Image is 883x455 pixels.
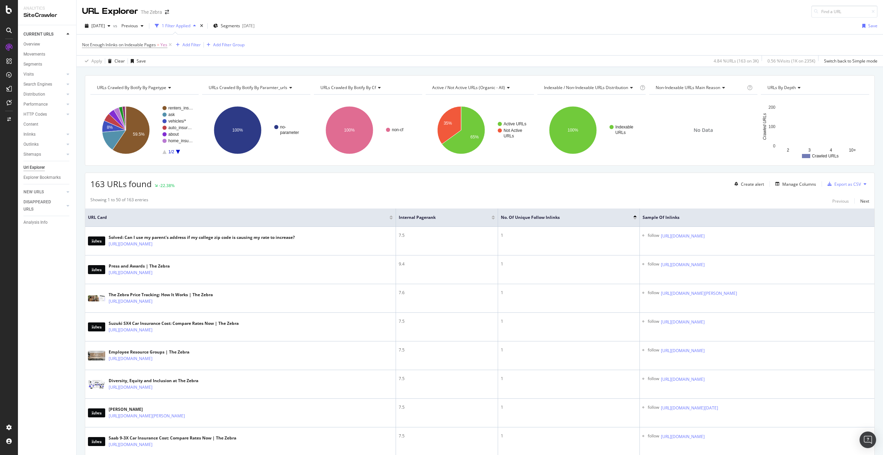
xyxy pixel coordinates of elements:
button: Save [128,56,146,67]
a: [URL][DOMAIN_NAME][DATE] [661,405,718,412]
span: URLs Crawled By Botify By paramter_urls [209,85,287,90]
svg: A chart. [90,100,198,160]
text: Not Active [504,128,522,133]
svg: A chart. [314,100,421,160]
div: Save [868,23,877,29]
a: Overview [23,41,71,48]
text: 10+ [849,148,856,153]
div: 7.6 [399,290,495,296]
a: Inlinks [23,131,65,138]
div: Export as CSV [834,181,861,187]
img: main image [88,236,105,245]
div: [PERSON_NAME] [109,406,215,413]
a: [URL][DOMAIN_NAME] [109,441,152,448]
button: Add Filter [173,41,201,49]
span: 2025 Aug. 29th [91,23,105,29]
a: [URL][DOMAIN_NAME] [661,319,705,326]
div: 7.5 [399,433,495,439]
text: 2 [787,148,789,153]
div: NEW URLS [23,188,44,196]
div: Movements [23,51,45,58]
span: Internal Pagerank [399,214,481,221]
button: Apply [82,56,102,67]
button: 1 Filter Applied [152,20,199,31]
a: [URL][DOMAIN_NAME] [109,384,152,391]
text: 3 [808,148,811,153]
span: Yes [160,40,167,50]
div: SiteCrawler [23,11,71,19]
div: 1 [501,376,637,382]
a: Distribution [23,91,65,98]
span: No. of Unique Follow Inlinks [501,214,623,221]
span: Sample of Inlinks [643,214,861,221]
div: Solved: Can I use my parent's address if my college zip code is causing my rate to increase? [109,234,295,241]
text: renters_ins… [168,106,193,110]
button: Previous [832,197,849,205]
div: Analytics [23,6,71,11]
div: Create alert [741,181,764,187]
div: follow [648,290,659,297]
img: main image [88,408,105,417]
div: Sitemaps [23,151,41,158]
div: Clear [115,58,125,64]
button: Previous [119,20,146,31]
div: A chart. [537,100,645,160]
text: 100% [344,128,355,133]
span: Segments [221,23,240,29]
div: 7.5 [399,376,495,382]
text: 100% [232,128,243,133]
div: arrow-right-arrow-left [165,10,169,14]
button: Save [860,20,877,31]
div: Search Engines [23,81,52,88]
a: [URL][DOMAIN_NAME][PERSON_NAME] [109,413,185,419]
a: [URL][DOMAIN_NAME] [109,269,152,276]
text: 59.5% [133,132,145,137]
a: Sitemaps [23,151,65,158]
div: follow [648,232,659,240]
text: vehicles/* [168,119,186,124]
div: 7.5 [399,347,495,353]
div: 7.5 [399,318,495,325]
h4: URLs Crawled By Botify By paramter_urls [207,82,304,93]
input: Find a URL [811,6,877,18]
div: HTTP Codes [23,111,47,118]
div: Segments [23,61,42,68]
img: main image [88,379,105,389]
h4: Non-Indexable URLs Main Reason [654,82,746,93]
a: Movements [23,51,71,58]
div: Add Filter Group [213,42,245,48]
span: URLs Crawled By Botify By pagetype [97,85,166,90]
a: Visits [23,71,65,78]
a: Search Engines [23,81,65,88]
a: CURRENT URLS [23,31,65,38]
img: main image [88,437,105,446]
div: Url Explorer [23,164,45,171]
div: Apply [91,58,102,64]
span: URL Card [88,214,388,221]
div: Showing 1 to 50 of 163 entries [90,197,148,205]
text: 65% [470,135,479,139]
div: 0.56 % Visits ( 1K on 235K ) [767,58,815,64]
span: No Data [694,127,713,134]
text: home_insu… [168,138,193,143]
div: follow [648,376,659,383]
svg: A chart. [426,100,533,160]
div: 1 [501,318,637,325]
text: 0 [773,144,775,148]
text: 1/2 [168,149,174,154]
div: Switch back to Simple mode [824,58,877,64]
button: Switch back to Simple mode [821,56,877,67]
div: 1 Filter Applied [162,23,190,29]
div: Overview [23,41,40,48]
div: 1 [501,404,637,410]
a: Content [23,121,71,128]
div: Content [23,121,38,128]
div: Suzuki SX4 Car Insurance Cost: Compare Rates Now | The Zebra [109,320,239,327]
text: about [168,132,179,137]
div: Distribution [23,91,45,98]
span: = [157,42,159,48]
span: Previous [119,23,138,29]
a: [URL][DOMAIN_NAME] [661,261,705,268]
button: Add Filter Group [204,41,245,49]
div: Analysis Info [23,219,48,226]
